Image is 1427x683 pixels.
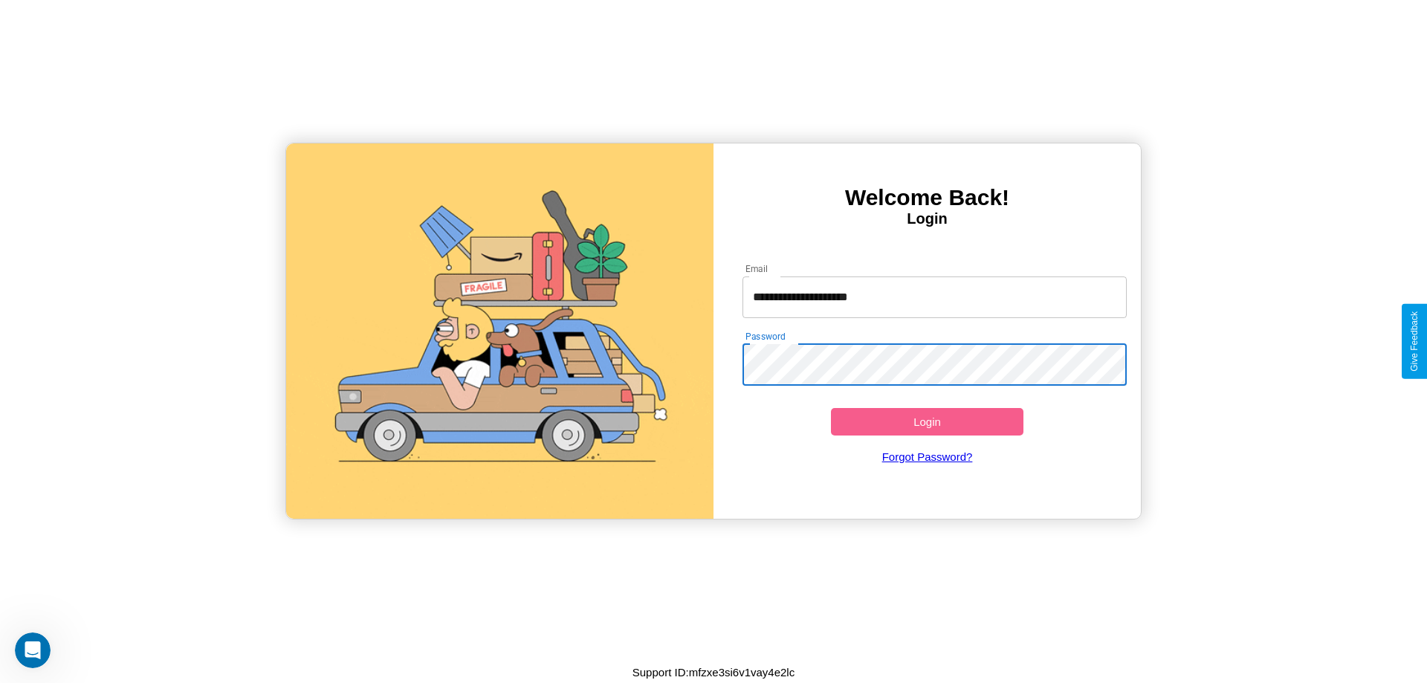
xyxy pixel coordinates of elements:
[713,185,1141,210] h3: Welcome Back!
[286,143,713,519] img: gif
[735,436,1120,478] a: Forgot Password?
[15,632,51,668] iframe: Intercom live chat
[713,210,1141,227] h4: Login
[1409,311,1420,372] div: Give Feedback
[831,408,1023,436] button: Login
[745,262,768,275] label: Email
[745,330,785,343] label: Password
[632,662,795,682] p: Support ID: mfzxe3si6v1vay4e2lc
